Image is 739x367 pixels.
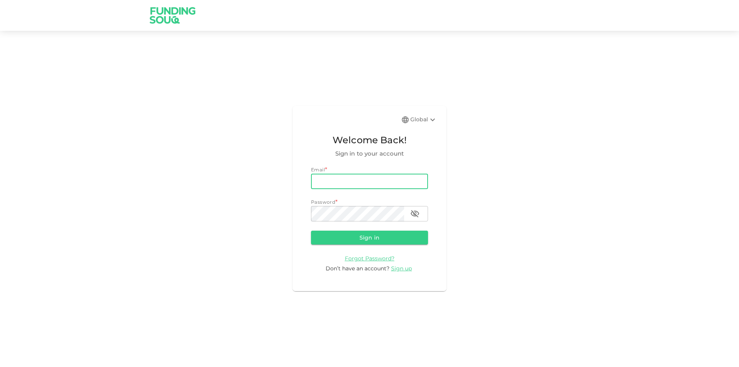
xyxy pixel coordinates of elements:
[311,149,428,158] span: Sign in to your account
[311,231,428,245] button: Sign in
[410,115,437,124] div: Global
[311,206,404,221] input: password
[311,199,335,205] span: Password
[311,133,428,147] span: Welcome Back!
[345,255,395,262] a: Forgot Password?
[311,174,428,189] input: email
[391,265,412,272] span: Sign up
[311,167,325,173] span: Email
[326,265,390,272] span: Don’t have an account?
